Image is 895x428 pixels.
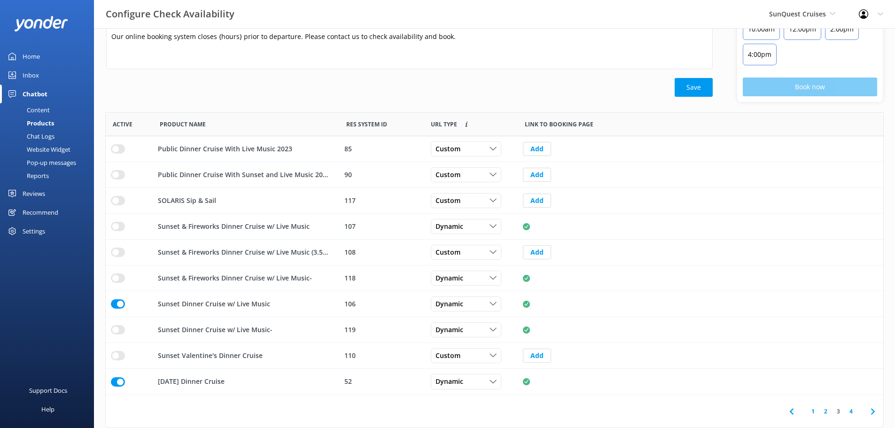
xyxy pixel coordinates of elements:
p: Sunset & Fireworks Dinner Cruise w/ Live Music [158,221,310,232]
div: Chatbot [23,85,47,103]
button: Save [675,78,713,97]
div: row [106,291,883,317]
p: [DATE] Dinner Cruise [158,377,225,387]
div: 107 [344,221,419,232]
h3: Configure Check Availability [106,7,234,22]
span: Link to booking page [431,120,457,129]
a: Content [6,103,94,117]
p: 10:00am [748,23,775,35]
a: Products [6,117,94,130]
a: Website Widget [6,143,94,156]
p: Public Dinner Cruise With Live Music 2023 [158,144,292,154]
button: Add [523,194,551,208]
span: Custom [436,247,466,257]
span: Res System ID [346,120,387,129]
div: row [106,317,883,343]
div: row [106,188,883,214]
div: 108 [344,247,419,257]
a: Pop-up messages [6,156,94,169]
a: 1 [807,407,819,416]
p: 12:00pm [789,23,816,35]
div: Chat Logs [6,130,54,143]
div: Pop-up messages [6,156,76,169]
div: Recommend [23,203,58,222]
span: Custom [436,195,466,206]
div: row [106,136,883,162]
a: Reports [6,169,94,182]
div: Content [6,103,50,117]
span: Custom [436,170,466,180]
div: Reviews [23,184,45,203]
p: Sunset Valentine's Dinner Cruise [158,350,263,361]
div: Help [41,400,54,419]
p: Sunset & Fireworks Dinner Cruise w/ Live Music- [158,273,312,283]
span: SunQuest Cruises [769,9,826,18]
span: Product Name [160,120,206,129]
span: Active [113,120,132,129]
a: Chat Logs [6,130,94,143]
span: Link to booking page [525,120,593,129]
div: Inbox [23,66,39,85]
p: Public Dinner Cruise With Sunset and Live Music 2023 [158,170,328,180]
div: Website Widget [6,143,70,156]
textarea: Our online booking system closes {hours} prior to departure. Please contact us to check availabil... [106,27,713,69]
div: row [106,265,883,291]
span: Dynamic [436,325,469,335]
div: row [106,343,883,369]
div: row [106,162,883,188]
button: Add [523,245,551,259]
span: Dynamic [436,273,469,283]
img: yonder-white-logo.png [14,16,68,31]
p: 2:00pm [830,23,854,35]
div: Products [6,117,54,130]
div: row [106,369,883,395]
span: Dynamic [436,221,469,232]
div: 90 [344,170,419,180]
span: Dynamic [436,299,469,309]
button: Add [523,142,551,156]
div: 117 [344,195,419,206]
button: Add [523,349,551,363]
div: 106 [344,299,419,309]
p: 4:00pm [748,49,771,60]
div: Home [23,47,40,66]
div: 85 [344,144,419,154]
div: row [106,240,883,265]
p: Sunset & Fireworks Dinner Cruise w/ Live Music (3.5 HR) [158,247,328,257]
p: Sunset Dinner Cruise w/ Live Music- [158,325,272,335]
div: Support Docs [29,381,67,400]
div: 118 [344,273,419,283]
a: 4 [845,407,857,416]
div: 52 [344,377,419,387]
div: row [106,214,883,240]
span: Custom [436,350,466,361]
p: Sunset Dinner Cruise w/ Live Music [158,299,270,309]
div: Settings [23,222,45,241]
div: 110 [344,350,419,361]
div: 119 [344,325,419,335]
a: 3 [832,407,845,416]
button: Add [523,168,551,182]
span: Dynamic [436,377,469,387]
a: 2 [819,407,832,416]
div: Reports [6,169,49,182]
span: Custom [436,144,466,154]
p: SOLARIS Sip & Sail [158,195,216,206]
div: grid [106,136,883,395]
